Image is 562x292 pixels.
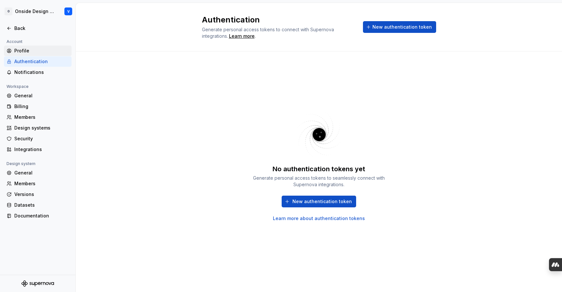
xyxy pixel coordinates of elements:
div: Workspace [4,83,31,90]
span: . [228,34,256,39]
div: Authentication [14,58,69,65]
div: Datasets [14,202,69,208]
div: Documentation [14,213,69,219]
div: Design system [4,160,38,168]
div: General [14,92,69,99]
div: O [5,7,12,15]
div: Onside Design System [15,8,57,15]
a: Learn more about authentication tokens [273,215,365,222]
a: Security [4,133,72,144]
a: Members [4,112,72,122]
div: General [14,170,69,176]
div: Profile [14,48,69,54]
div: Integrations [14,146,69,153]
span: New authentication token [292,198,352,205]
a: Back [4,23,72,34]
a: Notifications [4,67,72,77]
a: Members [4,178,72,189]
div: Design systems [14,125,69,131]
div: Back [14,25,69,32]
button: New authentication token [282,196,356,207]
a: General [4,168,72,178]
a: Profile [4,46,72,56]
div: Generate personal access tokens to seamlessly connect with Supernova integrations. [251,175,387,188]
a: Billing [4,101,72,112]
div: Notifications [14,69,69,76]
a: Datasets [4,200,72,210]
button: New authentication token [363,21,436,33]
a: Versions [4,189,72,200]
div: Members [14,180,69,187]
a: General [4,90,72,101]
div: Versions [14,191,69,198]
a: Authentication [4,56,72,67]
div: Account [4,38,25,46]
div: V [67,9,70,14]
div: Billing [14,103,69,110]
button: OOnside Design SystemV [1,4,74,19]
svg: Supernova Logo [21,280,54,287]
div: Security [14,135,69,142]
div: No authentication tokens yet [273,164,365,174]
a: Documentation [4,211,72,221]
a: Integrations [4,144,72,155]
span: New authentication token [372,24,432,30]
a: Learn more [229,33,255,39]
h2: Authentication [202,15,355,25]
a: Design systems [4,123,72,133]
span: Generate personal access tokens to connect with Supernova integrations. [202,27,335,39]
div: Members [14,114,69,120]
